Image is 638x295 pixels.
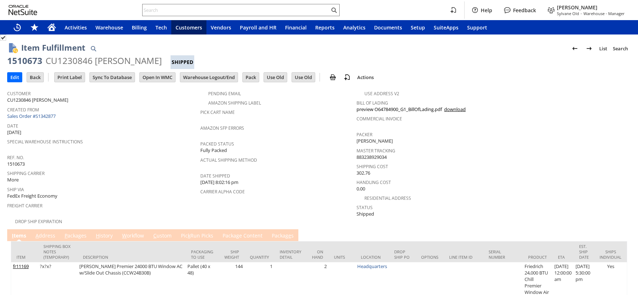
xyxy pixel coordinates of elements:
[557,4,597,11] span: [PERSON_NAME]
[7,139,83,145] a: Special Warehouse Instructions
[236,232,239,239] span: g
[558,254,568,260] div: ETA
[179,232,215,240] a: PickRun Picks
[7,155,24,161] a: Ref. No.
[339,20,370,34] a: Analytics
[43,244,72,260] div: Shipping Box Notes (Temporary)
[7,193,57,199] span: FedEx Freight Economy
[357,263,387,269] a: Headquarters
[208,91,241,97] a: Pending Email
[513,7,536,14] label: Feedback
[140,73,175,82] input: Open In WMC
[127,20,151,34] a: Billing
[357,179,391,185] a: Handling Cost
[13,23,22,32] svg: Recent Records
[180,73,238,82] input: Warehouse Logout/End
[357,163,388,170] a: Shipping Cost
[585,44,593,53] img: Next
[9,5,37,15] svg: logo
[191,249,213,260] div: Packaging to Use
[357,154,387,161] span: 883238929034
[55,73,85,82] input: Print Label
[171,20,206,34] a: Customers
[489,249,517,260] div: Serial Number
[329,73,337,82] img: print.svg
[63,232,88,240] a: Packages
[7,107,39,113] a: Created From
[429,20,463,34] a: SuiteApps
[312,249,323,260] div: On Hand
[330,6,338,14] svg: Search
[618,231,627,239] a: Unrolled view on
[96,24,123,31] span: Warehouse
[200,173,230,179] a: Date Shipped
[374,24,402,31] span: Documents
[571,44,579,53] img: Previous
[288,232,291,239] span: e
[200,157,257,163] a: Actual Shipping Method
[143,6,330,14] input: Search
[200,179,238,186] span: [DATE] 8:02:16 pm
[9,20,26,34] a: Recent Records
[481,7,492,14] label: Help
[10,232,28,240] a: Items
[250,254,269,260] div: Quantity
[200,141,234,147] a: Packed Status
[579,244,589,260] div: Est. Ship Date
[89,44,98,53] img: Quick Find
[357,132,372,138] a: Packer
[444,106,466,112] a: download
[583,11,625,16] span: Warehouse - Manager
[7,161,25,167] span: 1510673
[171,55,194,69] div: Shipped
[596,43,610,54] a: List
[7,123,18,129] a: Date
[7,55,42,66] div: 1510673
[449,254,478,260] div: Line Item ID
[34,232,57,240] a: Address
[463,20,492,34] a: Support
[7,203,42,209] a: Freight Carrier
[7,176,19,183] span: More
[292,73,315,82] input: Use Old
[240,24,276,31] span: Payroll and HR
[12,232,14,239] span: I
[47,23,56,32] svg: Home
[7,91,31,97] a: Customer
[224,249,239,260] div: Ship Weight
[7,97,68,103] span: CU1230846 [PERSON_NAME]
[600,249,621,260] div: Ships Individual
[357,204,373,211] a: Status
[361,254,383,260] div: Location
[90,73,135,82] input: Sync To Database
[270,232,295,240] a: Packages
[200,109,235,115] a: Pick Cart Name
[411,24,425,31] span: Setup
[26,20,43,34] div: Shortcuts
[155,24,167,31] span: Tech
[153,232,157,239] span: C
[36,232,39,239] span: A
[357,138,393,144] span: [PERSON_NAME]
[281,20,311,34] a: Financial
[357,211,374,217] span: Shipped
[43,20,60,34] a: Home
[152,232,173,240] a: Custom
[610,43,631,54] a: Search
[581,11,582,16] span: -
[83,254,180,260] div: Description
[94,232,115,240] a: History
[343,24,365,31] span: Analytics
[151,20,171,34] a: Tech
[200,147,227,154] span: Fully Packed
[557,11,579,16] span: Sylvane Old
[221,232,264,240] a: Package Content
[364,195,411,201] a: Residential Address
[357,116,402,122] a: Commercial Invoice
[17,254,33,260] div: Item
[334,254,350,260] div: Units
[357,170,370,176] span: 302.76
[243,73,259,82] input: Pack
[421,254,438,260] div: Options
[91,20,127,34] a: Warehouse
